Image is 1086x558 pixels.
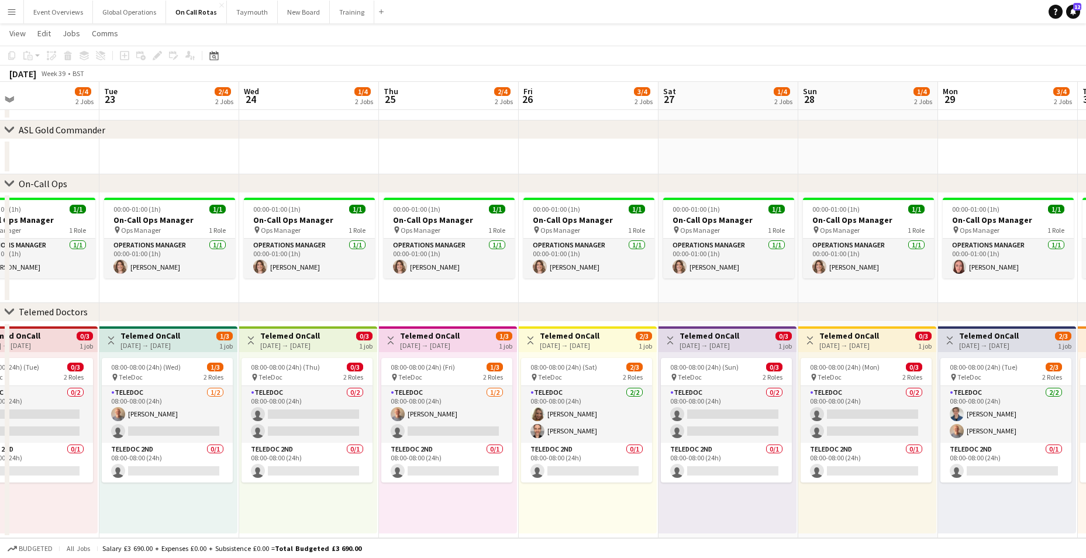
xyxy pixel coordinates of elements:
button: Training [330,1,374,23]
button: Global Operations [93,1,166,23]
span: Budgeted [19,545,53,553]
a: 12 [1066,5,1080,19]
span: Comms [92,28,118,39]
button: Budgeted [6,542,54,555]
span: All jobs [64,544,92,553]
div: BST [73,69,84,78]
div: ASL Gold Commander [19,124,105,136]
span: View [9,28,26,39]
button: Event Overviews [24,1,93,23]
span: 12 [1073,3,1081,11]
a: View [5,26,30,41]
div: [DATE] [9,68,36,80]
span: Jobs [63,28,80,39]
a: Jobs [58,26,85,41]
button: Taymouth [227,1,278,23]
a: Edit [33,26,56,41]
button: New Board [278,1,330,23]
div: Telemed Doctors [19,306,88,318]
span: Edit [37,28,51,39]
div: Salary £3 690.00 + Expenses £0.00 + Subsistence £0.00 = [102,544,361,553]
span: Total Budgeted £3 690.00 [275,544,361,553]
a: Comms [87,26,123,41]
button: On Call Rotas [166,1,227,23]
div: On-Call Ops [19,178,67,190]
